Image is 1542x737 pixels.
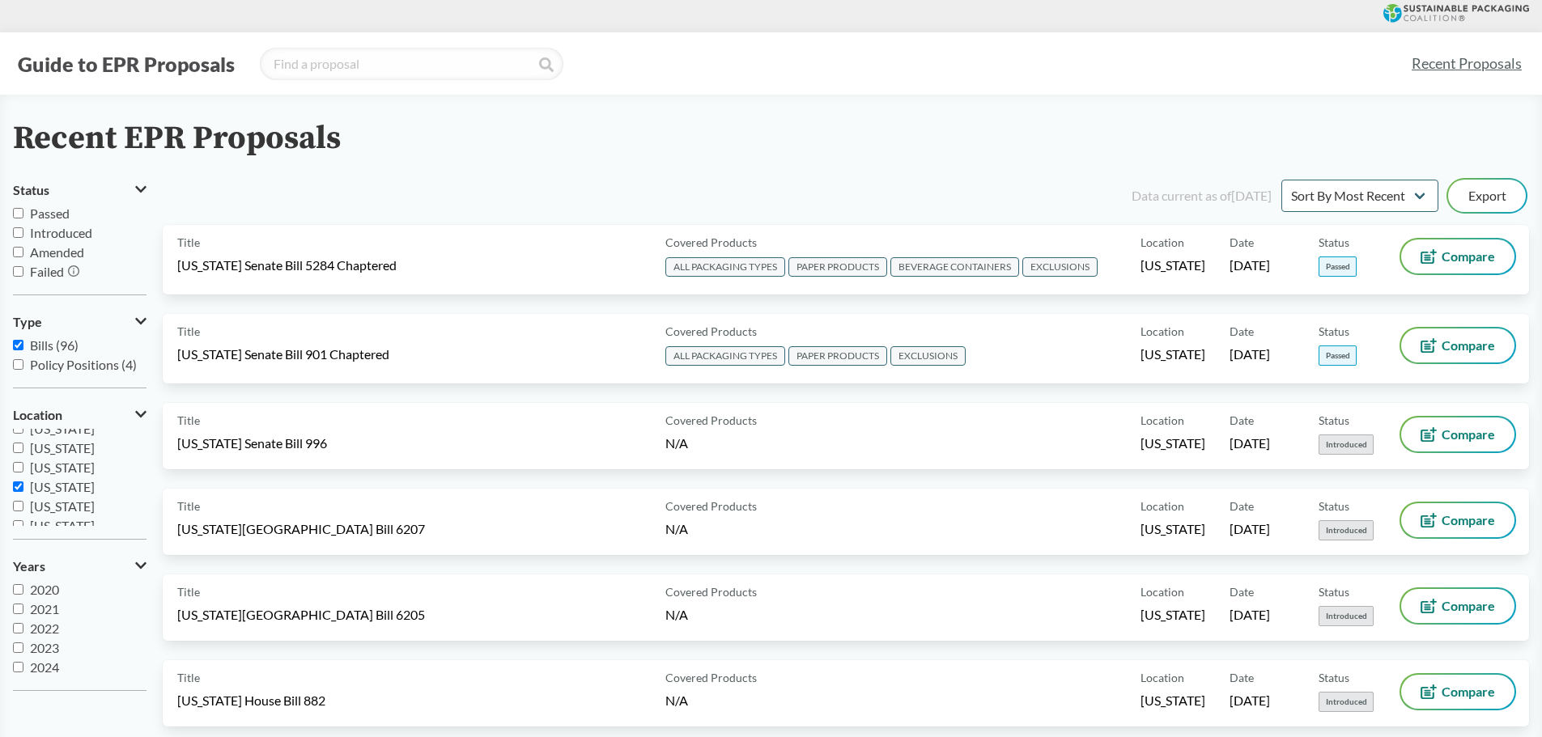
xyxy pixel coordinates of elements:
span: Failed [30,264,64,279]
span: [DATE] [1230,606,1270,624]
span: Location [13,408,62,422]
button: Compare [1401,328,1514,362]
span: Covered Products [665,583,757,600]
span: Compare [1442,250,1495,263]
span: Covered Products [665,498,757,515]
span: Passed [30,205,70,221]
span: Amended [30,244,84,260]
span: Type [13,315,42,329]
span: Status [1319,234,1349,251]
span: Status [1319,669,1349,686]
span: N/A [665,693,688,708]
span: ALL PACKAGING TYPES [665,346,785,366]
input: 2020 [13,584,23,595]
button: Compare [1401,239,1514,273]
span: N/A [665,607,688,622]
span: Passed [1319,345,1357,366]
input: Policy Positions (4) [13,359,23,370]
span: [DATE] [1230,256,1270,274]
span: Policy Positions (4) [30,357,137,372]
span: [DATE] [1230,434,1270,452]
input: Passed [13,208,23,218]
span: Date [1230,669,1254,686]
span: Title [177,669,200,686]
span: Title [177,323,200,340]
span: ALL PACKAGING TYPES [665,257,785,277]
h2: Recent EPR Proposals [13,121,341,157]
span: Compare [1442,428,1495,441]
span: 2024 [30,659,59,675]
span: EXCLUSIONS [890,346,966,366]
span: Compare [1442,339,1495,352]
span: Bills (96) [30,337,79,353]
span: Title [177,412,200,429]
input: [US_STATE] [13,423,23,434]
span: Status [1319,498,1349,515]
span: [US_STATE] Senate Bill 901 Chaptered [177,345,389,363]
span: Introduced [30,225,92,240]
span: Status [13,183,49,197]
span: Years [13,559,45,574]
span: [US_STATE] [30,518,95,533]
span: BEVERAGE CONTAINERS [890,257,1019,277]
span: Covered Products [665,323,757,340]
input: Find a proposal [260,48,563,80]
span: Compare [1442,599,1495,612]
input: [US_STATE] [13,501,23,511]
button: Compare [1401,675,1514,709]
span: PAPER PRODUCTS [788,346,887,366]
input: 2023 [13,642,23,653]
button: Years [13,553,147,580]
a: Recent Proposals [1404,45,1529,82]
span: [US_STATE][GEOGRAPHIC_DATA] Bill 6205 [177,606,425,624]
span: PAPER PRODUCTS [788,257,887,277]
div: Data current as of [DATE] [1132,186,1272,205]
button: Compare [1401,503,1514,537]
input: [US_STATE] [13,481,23,492]
span: Status [1319,323,1349,340]
span: N/A [665,521,688,536]
span: Date [1230,498,1254,515]
span: Date [1230,234,1254,251]
span: [DATE] [1230,345,1270,363]
span: Location [1141,234,1184,251]
span: Covered Products [665,412,757,429]
span: Date [1230,323,1254,340]
button: Location [13,401,147,429]
span: [US_STATE] Senate Bill 996 [177,434,327,452]
input: [US_STATE] [13,462,23,472]
input: Failed [13,266,23,277]
span: Introduced [1319,520,1374,540]
span: Title [177,583,200,600]
span: Status [1319,583,1349,600]
span: 2021 [30,601,59,616]
span: Location [1141,412,1184,429]
span: [US_STATE] [1141,434,1205,452]
span: 2023 [30,640,59,655]
span: [US_STATE] [30,421,95,436]
span: [US_STATE] [1141,520,1205,538]
button: Compare [1401,589,1514,623]
span: [US_STATE] [30,440,95,455]
input: Introduced [13,227,23,238]
span: Compare [1442,685,1495,698]
span: Status [1319,412,1349,429]
input: [US_STATE] [13,520,23,531]
span: Title [177,234,200,251]
span: [US_STATE] [30,479,95,494]
span: [US_STATE] [1141,345,1205,363]
input: Amended [13,247,23,257]
input: 2022 [13,623,23,633]
span: [US_STATE] [1141,256,1205,274]
input: 2021 [13,604,23,614]
span: Introduced [1319,692,1374,712]
span: Covered Products [665,234,757,251]
button: Guide to EPR Proposals [13,51,240,77]
span: Date [1230,583,1254,600]
span: Compare [1442,514,1495,527]
button: Export [1448,180,1526,212]
span: [US_STATE] [1141,692,1205,709]
input: [US_STATE] [13,443,23,453]
input: Bills (96) [13,340,23,350]
span: Introduced [1319,606,1374,626]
